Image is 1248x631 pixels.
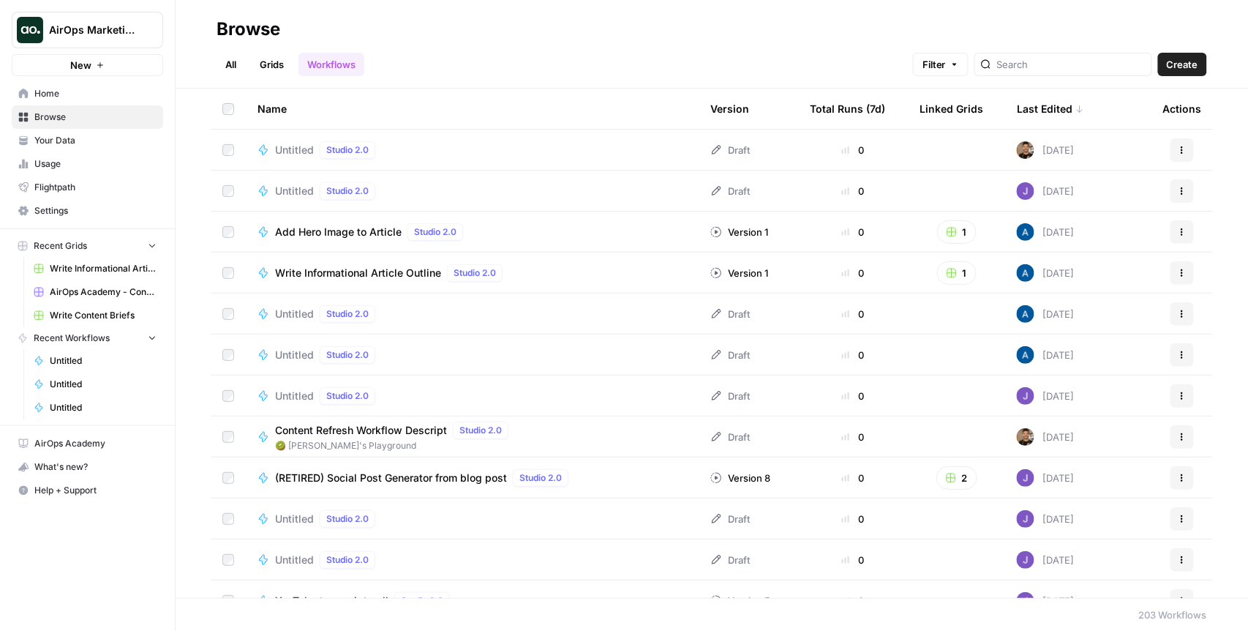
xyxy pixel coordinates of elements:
[1017,141,1034,159] img: 36rz0nf6lyfqsoxlb67712aiq2cf
[920,89,983,129] div: Linked Grids
[810,512,896,526] div: 0
[12,152,163,176] a: Usage
[27,396,163,419] a: Untitled
[34,437,157,450] span: AirOps Academy
[258,141,687,159] a: UntitledStudio 2.0
[34,204,157,217] span: Settings
[1139,608,1207,622] div: 203 Workflows
[12,432,163,455] a: AirOps Academy
[459,424,502,437] span: Studio 2.0
[810,553,896,567] div: 0
[810,307,896,321] div: 0
[710,430,750,444] div: Draft
[710,89,749,129] div: Version
[70,58,91,72] span: New
[17,17,43,43] img: AirOps Marketing Logo
[258,510,687,528] a: UntitledStudio 2.0
[810,184,896,198] div: 0
[519,471,562,485] span: Studio 2.0
[12,235,163,257] button: Recent Grids
[810,430,896,444] div: 0
[326,389,369,403] span: Studio 2.0
[298,53,364,76] a: Workflows
[326,512,369,526] span: Studio 2.0
[12,129,163,152] a: Your Data
[1017,223,1034,241] img: he81ibor8lsei4p3qvg4ugbvimgp
[275,389,314,403] span: Untitled
[810,225,896,239] div: 0
[1017,346,1075,364] div: [DATE]
[275,143,314,157] span: Untitled
[1017,387,1075,405] div: [DATE]
[275,184,314,198] span: Untitled
[1017,182,1075,200] div: [DATE]
[275,553,314,567] span: Untitled
[258,469,687,487] a: (RETIRED) Social Post Generator from blog postStudio 2.0
[1017,89,1084,129] div: Last Edited
[710,512,750,526] div: Draft
[710,348,750,362] div: Draft
[810,89,885,129] div: Total Runs (7d)
[710,307,750,321] div: Draft
[1167,57,1198,72] span: Create
[258,551,687,569] a: UntitledStudio 2.0
[258,89,687,129] div: Name
[1017,305,1075,323] div: [DATE]
[12,456,162,478] div: What's new?
[1017,551,1075,569] div: [DATE]
[326,307,369,321] span: Studio 2.0
[50,401,157,414] span: Untitled
[275,471,507,485] span: (RETIRED) Social Post Generator from blog post
[34,87,157,100] span: Home
[34,134,157,147] span: Your Data
[34,332,110,345] span: Recent Workflows
[937,261,977,285] button: 1
[27,257,163,280] a: Write Informational Article
[275,266,441,280] span: Write Informational Article Outline
[12,54,163,76] button: New
[401,594,443,608] span: Studio 2.0
[710,594,770,608] div: Version 5
[258,592,687,610] a: YouTube transcript pullStudio 2.0
[258,182,687,200] a: UntitledStudio 2.0
[34,111,157,124] span: Browse
[326,143,369,157] span: Studio 2.0
[1017,305,1034,323] img: he81ibor8lsei4p3qvg4ugbvimgp
[34,157,157,171] span: Usage
[27,280,163,304] a: AirOps Academy - Content Generation
[1017,510,1034,528] img: ubsf4auoma5okdcylokeqxbo075l
[710,184,750,198] div: Draft
[1017,592,1075,610] div: [DATE]
[710,553,750,567] div: Draft
[710,389,750,403] div: Draft
[27,304,163,327] a: Write Content Briefs
[27,373,163,396] a: Untitled
[34,239,87,253] span: Recent Grids
[12,327,163,349] button: Recent Workflows
[997,57,1146,72] input: Search
[50,378,157,391] span: Untitled
[414,225,456,239] span: Studio 2.0
[34,484,157,497] span: Help + Support
[12,105,163,129] a: Browse
[12,82,163,105] a: Home
[810,266,896,280] div: 0
[275,348,314,362] span: Untitled
[810,594,896,608] div: 0
[12,176,163,199] a: Flightpath
[810,389,896,403] div: 0
[913,53,969,76] button: Filter
[937,220,977,244] button: 1
[275,439,514,452] span: 🥝 [PERSON_NAME]'s Playground
[710,143,750,157] div: Draft
[275,423,447,438] span: Content Refresh Workflow Descript
[454,266,496,280] span: Studio 2.0
[49,23,138,37] span: AirOps Marketing
[326,553,369,567] span: Studio 2.0
[258,346,687,364] a: UntitledStudio 2.0
[50,354,157,367] span: Untitled
[1017,346,1034,364] img: he81ibor8lsei4p3qvg4ugbvimgp
[275,225,402,239] span: Add Hero Image to Article
[217,18,280,41] div: Browse
[936,466,977,490] button: 2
